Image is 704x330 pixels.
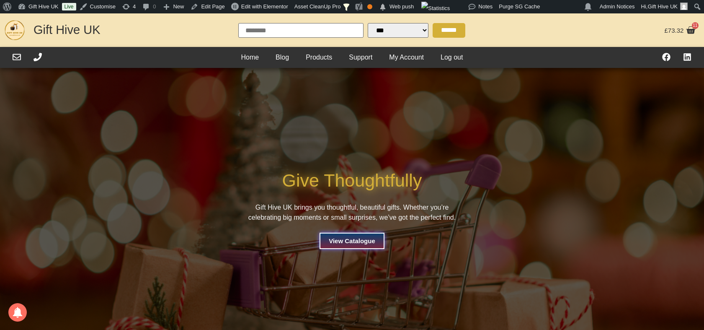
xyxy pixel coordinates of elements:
span: £ [664,27,668,34]
span: Edit with Elementor [241,3,288,10]
img: Views over 48 hours. Click for more Jetpack Stats. [421,2,450,15]
div: OK [367,4,372,9]
a: Home [232,51,267,64]
a: £73.32 11 [662,23,697,37]
a: Call Us [34,53,42,61]
span: Gift Hive UK [647,3,678,10]
a: My Account [381,51,432,64]
p: Gift Hive UK brings you thoughtful, beautiful gifts. Whether you’re celebrating big moments or sm... [239,203,465,223]
a: Live [62,3,76,10]
a: Gift Hive UK [34,23,101,36]
bdi: 73.32 [664,27,683,34]
a: Support [340,51,381,64]
a: Email Us [13,53,21,61]
a: Blog [267,51,297,64]
span: 11 [692,22,699,29]
span:  [379,1,387,13]
a: Products [297,51,340,64]
a: Visit our Facebook Page [662,53,670,61]
a: View Catalogue [320,234,384,248]
a: Log out [432,51,471,64]
div: Call Us [34,53,42,62]
a: Find Us On LinkedIn [683,53,691,61]
nav: Header Menu [232,51,471,64]
img: GHUK-Site-Icon-2024-2 [4,20,25,41]
span: View Catalogue [329,238,375,244]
